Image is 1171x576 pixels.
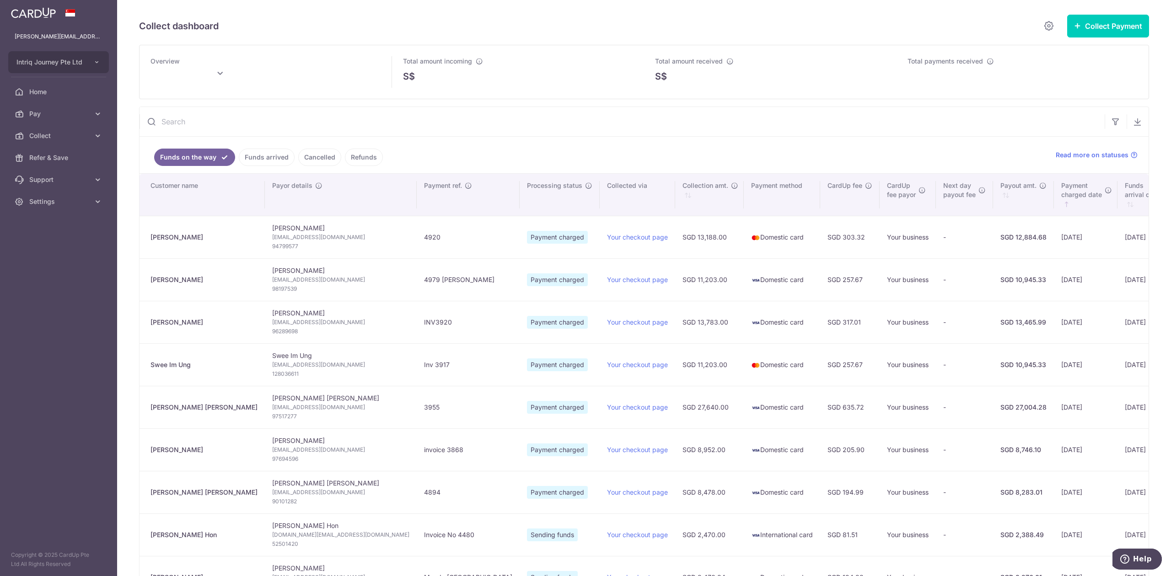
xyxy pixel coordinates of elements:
span: 96289698 [272,327,409,336]
span: 97694596 [272,454,409,464]
td: SGD 635.72 [820,386,880,428]
td: - [936,216,993,258]
td: SGD 8,478.00 [675,471,744,513]
td: [DATE] [1054,343,1117,386]
div: [PERSON_NAME] [PERSON_NAME] [150,488,258,497]
span: 90101282 [272,497,409,506]
span: Total amount received [655,57,723,65]
div: [PERSON_NAME] [PERSON_NAME] [150,403,258,412]
span: 128036611 [272,369,409,379]
th: Collection amt. : activate to sort column ascending [675,174,744,216]
div: [PERSON_NAME] [150,445,258,454]
td: [PERSON_NAME] [265,301,417,343]
span: Payment charged [527,231,588,244]
td: Domestic card [744,301,820,343]
td: [PERSON_NAME] [265,258,417,301]
a: Your checkout page [607,488,668,496]
td: Invoice No 4480 [417,513,520,556]
td: SGD 257.67 [820,343,880,386]
button: Intriq Journey Pte Ltd [8,51,109,73]
td: [DATE] [1054,471,1117,513]
td: - [936,258,993,301]
img: visa-sm-192604c4577d2d35970c8ed26b86981c2741ebd56154ab54ad91a526f0f24972.png [751,531,760,540]
span: Payment charged [527,443,588,456]
th: Next daypayout fee [936,174,993,216]
td: SGD 257.67 [820,258,880,301]
span: Sending funds [527,528,578,541]
span: Payment charged [527,358,588,371]
th: Paymentcharged date : activate to sort column ascending [1054,174,1117,216]
span: 98197539 [272,284,409,293]
span: Payment charged [527,486,588,499]
a: Your checkout page [607,318,668,326]
td: Domestic card [744,216,820,258]
span: 94799577 [272,242,409,251]
div: SGD 12,884.68 [1000,233,1047,242]
span: Funds arrival date [1125,181,1160,199]
h5: Collect dashboard [139,19,219,33]
td: Domestic card [744,258,820,301]
td: [DATE] [1054,386,1117,428]
td: Your business [880,428,936,471]
td: - [936,343,993,386]
span: Overview [150,57,180,65]
a: Your checkout page [607,233,668,241]
span: Support [29,175,90,184]
th: Processing status [520,174,600,216]
span: 52501420 [272,539,409,549]
a: Read more on statuses [1056,150,1138,160]
span: [EMAIL_ADDRESS][DOMAIN_NAME] [272,445,409,454]
div: [PERSON_NAME] [150,275,258,284]
td: Your business [880,258,936,301]
td: - [936,301,993,343]
td: 4979 [PERSON_NAME] [417,258,520,301]
span: Payor details [272,181,312,190]
td: 4920 [417,216,520,258]
a: Funds arrived [239,149,295,166]
div: SGD 10,945.33 [1000,275,1047,284]
span: [EMAIL_ADDRESS][DOMAIN_NAME] [272,403,409,412]
span: S$ [403,69,415,83]
span: [EMAIL_ADDRESS][DOMAIN_NAME] [272,488,409,497]
a: Funds on the way [154,149,235,166]
span: Next day payout fee [943,181,976,199]
td: Swee Im Ung [265,343,417,386]
a: Your checkout page [607,276,668,283]
th: CardUpfee payor [880,174,936,216]
span: [EMAIL_ADDRESS][DOMAIN_NAME] [272,360,409,369]
td: Inv 3917 [417,343,520,386]
span: [EMAIL_ADDRESS][DOMAIN_NAME] [272,233,409,242]
td: SGD 205.90 [820,428,880,471]
th: Payor details [265,174,417,216]
td: SGD 2,470.00 [675,513,744,556]
th: Customer name [140,174,265,216]
td: invoice 3868 [417,428,520,471]
td: [DATE] [1054,428,1117,471]
td: Your business [880,471,936,513]
button: Collect Payment [1067,15,1149,37]
span: Collect [29,131,90,140]
td: [PERSON_NAME] [265,428,417,471]
div: SGD 13,465.99 [1000,318,1047,327]
p: [PERSON_NAME][EMAIL_ADDRESS][DOMAIN_NAME] [15,32,102,41]
img: visa-sm-192604c4577d2d35970c8ed26b86981c2741ebd56154ab54ad91a526f0f24972.png [751,446,760,455]
td: Domestic card [744,428,820,471]
span: 97517277 [272,412,409,421]
td: [PERSON_NAME] [PERSON_NAME] [265,386,417,428]
iframe: Opens a widget where you can find more information [1112,549,1162,571]
td: INV3920 [417,301,520,343]
a: Refunds [345,149,383,166]
span: Payment charged [527,316,588,329]
div: SGD 27,004.28 [1000,403,1047,412]
td: - [936,513,993,556]
td: [DATE] [1054,301,1117,343]
div: [PERSON_NAME] [150,318,258,327]
span: Intriq Journey Pte Ltd [16,58,84,67]
th: Payout amt. : activate to sort column ascending [993,174,1054,216]
span: Payment ref. [424,181,462,190]
td: SGD 13,188.00 [675,216,744,258]
td: Your business [880,301,936,343]
a: Cancelled [298,149,341,166]
div: Swee Im Ung [150,360,258,369]
td: Your business [880,513,936,556]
